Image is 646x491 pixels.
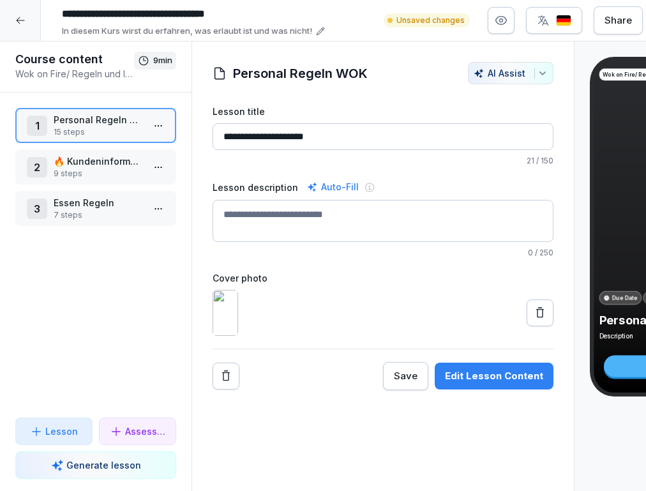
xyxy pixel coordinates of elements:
button: Share [594,6,643,34]
p: In diesem Kurs wirst du erfahren, was erlaubt ist und was nicht! [62,25,312,38]
p: 🔥 Kundeninformationen Wok on Fire [GEOGRAPHIC_DATA] [54,155,143,168]
p: Generate lesson [66,458,141,472]
span: 0 [528,248,533,257]
div: 3 [27,199,47,219]
p: Unsaved changes [396,15,465,26]
div: 1 [27,116,47,136]
p: 15 steps [54,126,143,138]
button: Lesson [15,418,93,445]
div: Auto-Fill [304,179,361,195]
div: Save [394,369,417,383]
button: Save [383,362,428,390]
p: / 250 [213,247,553,259]
button: Edit Lesson Content [435,363,553,389]
div: 3Essen Regeln7 steps [15,191,176,226]
div: 1Personal Regeln WOK15 steps [15,108,176,143]
img: 8440c9b0-8c68-400f-b4e0-44f7ed6fc9f0 [213,290,238,336]
button: Remove [213,363,239,389]
p: Lesson [45,425,78,438]
button: AI Assist [468,62,553,84]
p: Wok on Fire/ Regeln und Informationen [15,67,134,80]
label: Cover photo [213,271,553,285]
div: AI Assist [474,68,548,79]
label: Lesson title [213,105,553,118]
h1: Course content [15,52,134,67]
p: 7 steps [54,209,143,221]
img: de.svg [556,15,571,27]
p: Due Date [612,294,638,302]
p: Personal Regeln WOK [54,113,143,126]
p: Essen Regeln [54,196,143,209]
div: Share [605,13,632,27]
button: Generate lesson [15,451,176,479]
span: 21 [527,156,534,165]
div: 2🔥 Kundeninformationen Wok on Fire [GEOGRAPHIC_DATA]9 steps [15,149,176,185]
div: Edit Lesson Content [445,369,543,383]
button: Assessment [99,418,176,445]
p: Assessment [125,425,165,438]
p: 9 steps [54,168,143,179]
p: / 150 [213,155,553,167]
label: Lesson description [213,181,298,194]
p: 9 min [153,54,172,67]
h1: Personal Regeln WOK [233,64,368,83]
div: 2 [27,157,47,178]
